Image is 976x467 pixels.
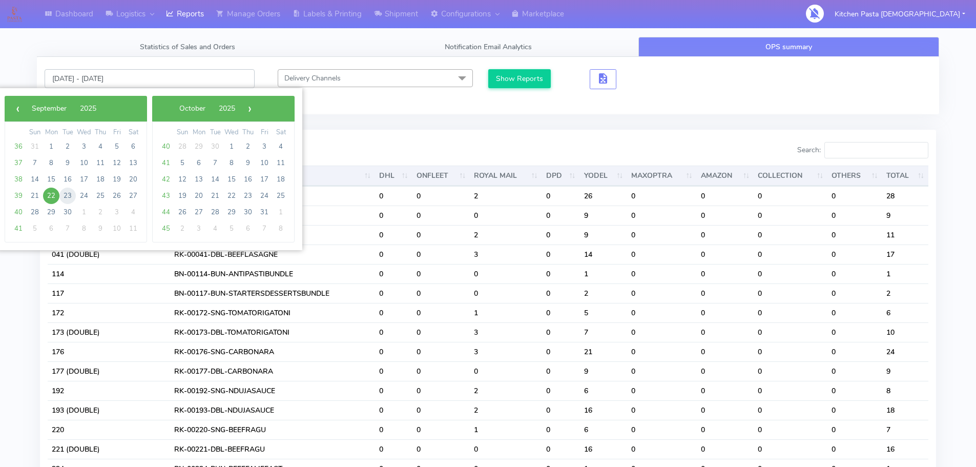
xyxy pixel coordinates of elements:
span: 2 [174,220,191,237]
span: 8 [223,155,240,171]
td: 0 [627,361,696,381]
span: 9 [59,155,76,171]
span: 1 [223,138,240,155]
span: 8 [273,220,289,237]
span: 10 [109,220,125,237]
span: 28 [174,138,191,155]
td: 0 [542,400,580,420]
span: 22 [43,188,59,204]
td: 0 [542,361,580,381]
td: RK-00220-SNG-BEEFRAGU [170,420,375,439]
td: 0 [375,381,412,400]
td: 0 [697,186,754,206]
td: 0 [827,420,882,439]
th: weekday [273,127,289,138]
span: 10 [256,155,273,171]
button: 2025 [73,101,103,116]
th: weekday [256,127,273,138]
td: 0 [627,264,696,283]
td: 0 [375,283,412,303]
th: weekday [59,127,76,138]
td: 0 [754,245,827,264]
td: 0 [627,322,696,342]
span: 29 [223,204,240,220]
td: RK-00221-DBL-BEEFRAGU [170,439,375,459]
th: DPD : activate to sort column ascending [542,166,580,186]
td: 0 [375,245,412,264]
td: 2 [580,283,628,303]
td: 0 [627,283,696,303]
span: 1 [76,204,92,220]
td: 6 [580,381,628,400]
td: 0 [542,283,580,303]
span: 43 [158,188,174,204]
td: 2 [470,381,542,400]
span: 30 [59,204,76,220]
td: 10 [882,322,928,342]
span: 23 [59,188,76,204]
button: October [173,101,212,116]
td: 28 [882,186,928,206]
td: 0 [412,186,470,206]
span: 28 [207,204,223,220]
span: 29 [191,138,207,155]
td: 0 [827,381,882,400]
span: 2025 [80,104,96,113]
td: RK-00173-DBL-TOMATORIGATONI [170,322,375,342]
td: 0 [697,245,754,264]
td: 0 [627,400,696,420]
td: 172 [48,303,170,322]
span: 2 [240,138,256,155]
td: 0 [542,186,580,206]
span: 6 [191,155,207,171]
td: 0 [754,206,827,225]
td: 0 [627,420,696,439]
span: 14 [27,171,43,188]
span: 16 [59,171,76,188]
th: weekday [240,127,256,138]
td: 0 [697,361,754,381]
td: 0 [697,264,754,283]
td: 0 [412,264,470,283]
span: 30 [207,138,223,155]
td: RK-00192-SNG-NDUJASAUCE [170,381,375,400]
th: MAXOPTRA : activate to sort column ascending [627,166,696,186]
td: 0 [375,322,412,342]
td: 0 [697,303,754,322]
span: 2 [59,138,76,155]
td: 0 [412,225,470,245]
span: 40 [158,138,174,155]
td: 0 [754,322,827,342]
td: 177 (DOUBLE) [48,361,170,381]
span: 7 [27,155,43,171]
td: 0 [375,342,412,361]
td: 0 [827,361,882,381]
td: 192 [48,381,170,400]
span: 26 [174,204,191,220]
span: 7 [207,155,223,171]
span: 24 [256,188,273,204]
td: 041 (DOUBLE) [48,245,170,264]
span: 38 [10,171,27,188]
th: weekday [125,127,141,138]
td: 0 [375,206,412,225]
span: October [179,104,205,113]
td: 6 [882,303,928,322]
span: 40 [10,204,27,220]
td: 9 [882,361,928,381]
td: 2 [470,225,542,245]
button: Show Reports [488,69,551,88]
td: 17 [882,245,928,264]
span: 45 [158,220,174,237]
span: 1 [273,204,289,220]
th: OTHERS : activate to sort column ascending [827,166,882,186]
span: 27 [125,188,141,204]
span: 8 [76,220,92,237]
span: 44 [158,204,174,220]
td: 0 [375,225,412,245]
span: 39 [10,188,27,204]
td: 1 [470,303,542,322]
span: 24 [76,188,92,204]
span: 5 [174,155,191,171]
td: 0 [412,206,470,225]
